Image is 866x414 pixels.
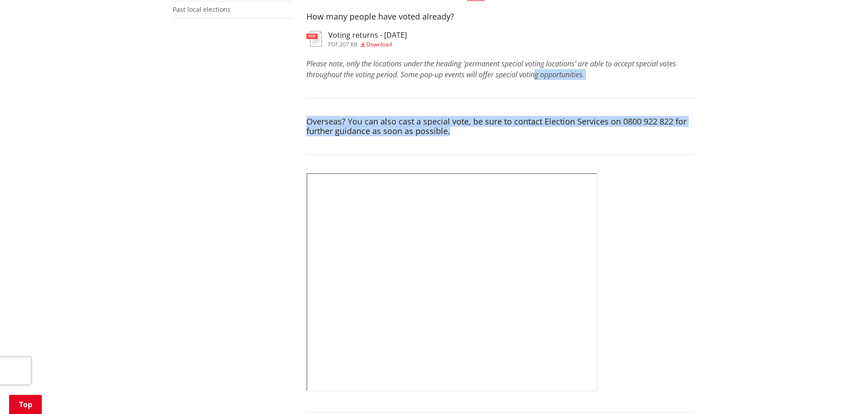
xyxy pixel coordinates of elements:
h3: Voting returns - [DATE] [328,31,407,40]
span: Download [366,40,392,48]
h4: How many people have voted already? [306,12,694,22]
span: pdf [328,40,338,48]
a: Voting returns - [DATE] pdf,207 KB Download [306,31,407,47]
h4: Overseas? You can also cast a special vote, be sure to contact Election Services on 0800 922 822 ... [306,117,694,136]
img: document-pdf.svg [306,31,322,47]
a: Top [9,395,42,414]
em: Please note, only the locations under the heading 'permanent special voting locations' are able t... [306,59,676,80]
a: Past local elections [173,5,230,14]
div: , [328,42,407,47]
iframe: Messenger Launcher [824,376,857,409]
span: 207 KB [340,40,357,48]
